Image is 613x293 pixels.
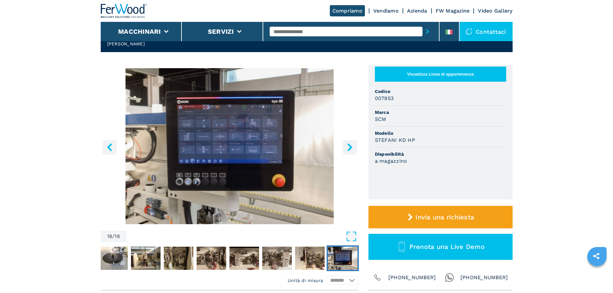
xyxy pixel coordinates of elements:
span: Codice [375,88,506,95]
img: c95653106b61c1a7a59c713973af9720 [295,247,325,270]
button: left-button [102,140,117,154]
h2: [PERSON_NAME] [107,41,199,47]
img: b330219739422d675e23a1cb1544b26f [164,247,193,270]
a: Azienda [407,8,427,14]
a: Vendiamo [373,8,399,14]
button: Go to Slide 13 [163,245,195,271]
button: Go to Slide 15 [228,245,260,271]
img: Phone [373,273,382,282]
span: Marca [375,109,506,115]
a: sharethis [588,248,604,264]
span: Invia una richiesta [415,213,474,221]
button: Go to Slide 11 [97,245,129,271]
button: right-button [343,140,357,154]
h3: a magazzino [375,157,407,165]
span: Prenota una Live Demo [409,243,485,251]
span: 18 [115,234,120,239]
button: Go to Slide 18 [327,245,359,271]
button: Invia una richiesta [368,206,513,228]
button: Go to Slide 12 [130,245,162,271]
button: Servizi [208,28,234,35]
button: submit-button [423,24,432,39]
div: Contattaci [460,22,513,41]
h3: STEFANI KD HP [375,136,415,144]
span: Disponibilità [375,151,506,157]
a: Video Gallery [478,8,512,14]
img: cfea55728aa58a3b1fb52b07ce4278b8 [197,247,226,270]
span: [PHONE_NUMBER] [388,273,436,282]
img: Ferwood [101,4,147,18]
button: Go to Slide 14 [195,245,228,271]
button: Visualizza Linea di appartenenza [375,67,506,82]
img: Bordatrice Singola SCM STEFANI KD HP [101,68,359,224]
iframe: Chat [586,264,608,288]
img: 319c2a0d97ff2e15dedb7ad902270321 [98,247,128,270]
span: 18 [107,234,113,239]
img: Contattaci [466,28,472,35]
button: Open Fullscreen [128,231,357,242]
img: e799bf6fa264c686d71293a2d3516624 [229,247,259,270]
img: f01223b3350f82e7f408e12bf91da2db [131,247,161,270]
button: Macchinari [118,28,161,35]
div: Go to Slide 18 [101,68,359,224]
h3: 007853 [375,95,394,102]
span: / [112,234,115,239]
a: Compriamo [330,5,365,16]
span: [PHONE_NUMBER] [460,273,508,282]
img: Whatsapp [445,273,454,282]
button: Go to Slide 17 [294,245,326,271]
span: Modello [375,130,506,136]
h3: SCM [375,115,386,123]
a: FW Magazine [436,8,470,14]
img: 4c5bd4457aba7bd419ac029d0e15f4e9 [328,247,358,270]
button: Prenota una Live Demo [368,234,513,260]
img: bc99b53753c54549580e0fdd00713ec1 [262,247,292,270]
button: Go to Slide 16 [261,245,293,271]
em: Unità di misura [288,277,323,284]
